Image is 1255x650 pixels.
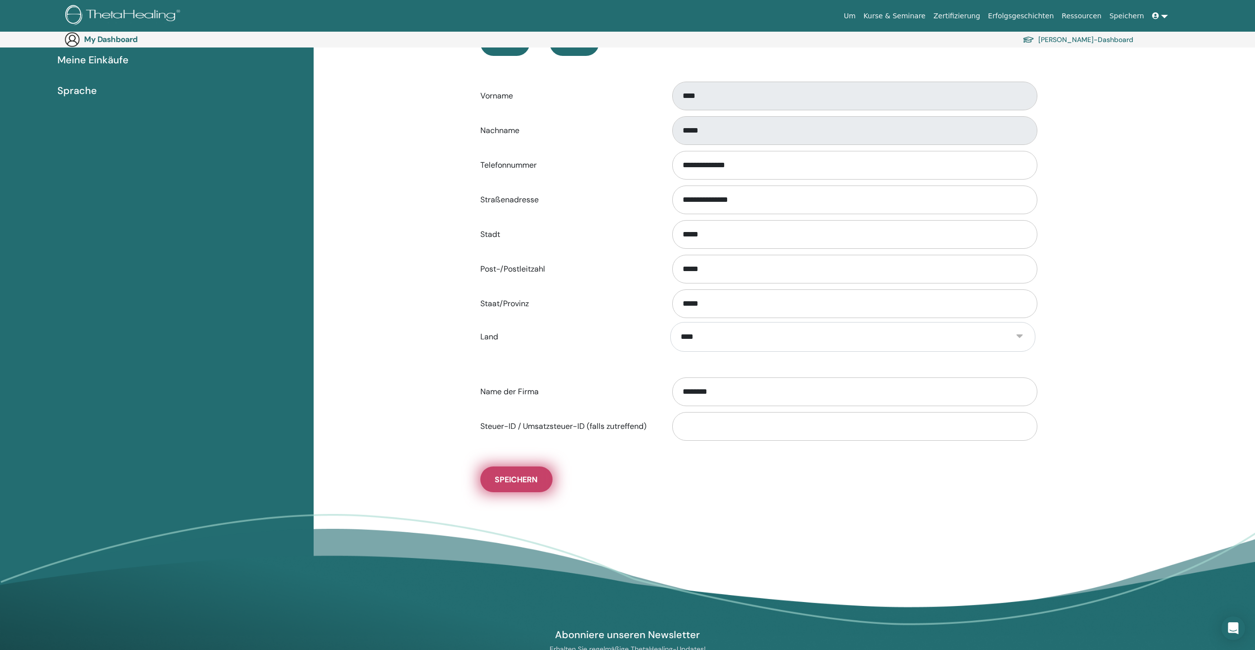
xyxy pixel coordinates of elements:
label: Steuer-ID / Umsatzsteuer-ID (falls zutreffend) [473,417,663,436]
img: graduation-cap.svg [1023,36,1034,44]
span: Sprache [57,83,97,98]
span: Meine Einkäufe [57,52,129,67]
a: Kurse & Seminare [860,7,930,25]
h3: My Dashboard [84,35,183,44]
img: generic-user-icon.jpg [64,32,80,47]
a: Um [840,7,860,25]
div: Open Intercom Messenger [1221,616,1245,640]
label: Post-/Postleitzahl [473,260,663,279]
label: Nachname [473,121,663,140]
label: Vorname [473,87,663,105]
a: Ressourcen [1058,7,1105,25]
a: Erfolgsgeschichten [984,7,1058,25]
label: Straßenadresse [473,190,663,209]
label: Staat/Provinz [473,294,663,313]
label: Name der Firma [473,382,663,401]
h4: Abonniere unseren Newsletter [513,628,742,641]
a: Zertifizierung [930,7,984,25]
label: Land [473,327,663,346]
a: [PERSON_NAME]-Dashboard [1023,33,1133,46]
label: Telefonnummer [473,156,663,175]
img: logo.png [65,5,184,27]
label: Stadt [473,225,663,244]
span: Speichern [495,474,538,485]
a: Speichern [1106,7,1148,25]
button: Speichern [480,466,553,492]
